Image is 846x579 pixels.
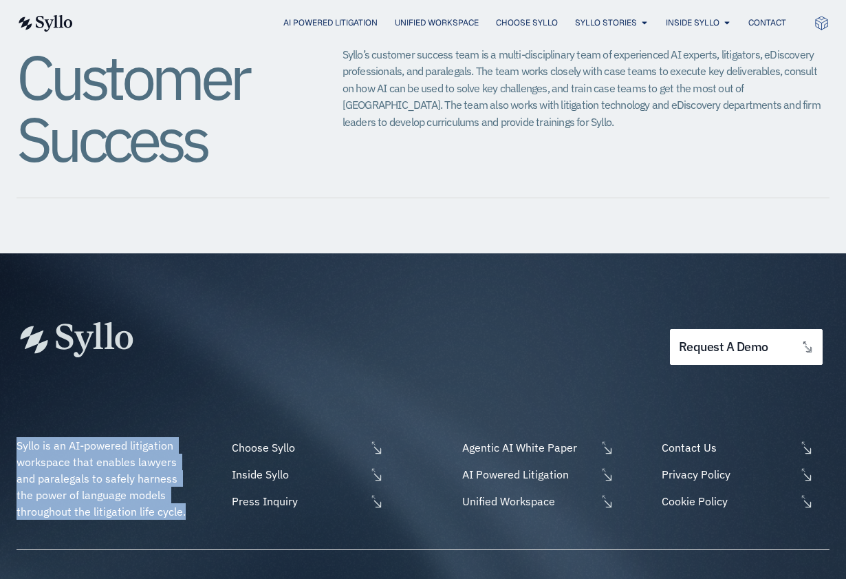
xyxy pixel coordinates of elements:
[343,46,829,131] p: Syllo’s customer success team is a multi-disciplinary team of experienced AI experts, litigators,...
[100,17,786,30] div: Menu Toggle
[670,329,823,366] a: request a demo
[228,493,366,509] span: Press Inquiry
[228,493,384,509] a: Press Inquiry
[459,493,614,509] a: Unified Workspace
[228,466,366,483] span: Inside Syllo
[395,17,479,29] a: Unified Workspace
[658,493,796,509] span: Cookie Policy
[459,466,614,483] a: AI Powered Litigation
[228,439,366,456] span: Choose Syllo
[658,466,829,483] a: Privacy Policy
[666,17,719,29] a: Inside Syllo
[658,439,829,456] a: Contact Us
[575,17,637,29] a: Syllo Stories
[658,493,829,509] a: Cookie Policy
[100,17,786,30] nav: Menu
[748,17,786,29] a: Contact
[228,439,384,456] a: Choose Syllo
[17,439,186,518] span: Syllo is an AI-powered litigation workspace that enables lawyers and paralegals to safely harness...
[17,15,73,32] img: syllo
[228,466,384,483] a: Inside Syllo
[496,17,558,29] a: Choose Syllo
[658,439,796,456] span: Contact Us
[459,493,596,509] span: Unified Workspace
[459,466,596,483] span: AI Powered Litigation
[459,439,614,456] a: Agentic AI White Paper
[459,439,596,456] span: Agentic AI White Paper
[283,17,378,29] a: AI Powered Litigation
[17,46,288,170] h2: Customer Success
[679,341,768,354] span: request a demo
[658,466,796,483] span: Privacy Policy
